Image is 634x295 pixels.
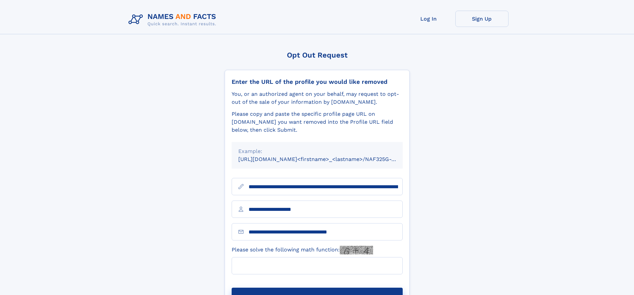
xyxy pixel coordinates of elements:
small: [URL][DOMAIN_NAME]<firstname>_<lastname>/NAF325G-xxxxxxxx [238,156,415,162]
img: Logo Names and Facts [126,11,222,29]
a: Sign Up [455,11,509,27]
div: Please copy and paste the specific profile page URL on [DOMAIN_NAME] you want removed into the Pr... [232,110,403,134]
div: Example: [238,147,396,155]
a: Log In [402,11,455,27]
div: Enter the URL of the profile you would like removed [232,78,403,85]
label: Please solve the following math function: [232,246,373,254]
div: Opt Out Request [225,51,410,59]
div: You, or an authorized agent on your behalf, may request to opt-out of the sale of your informatio... [232,90,403,106]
